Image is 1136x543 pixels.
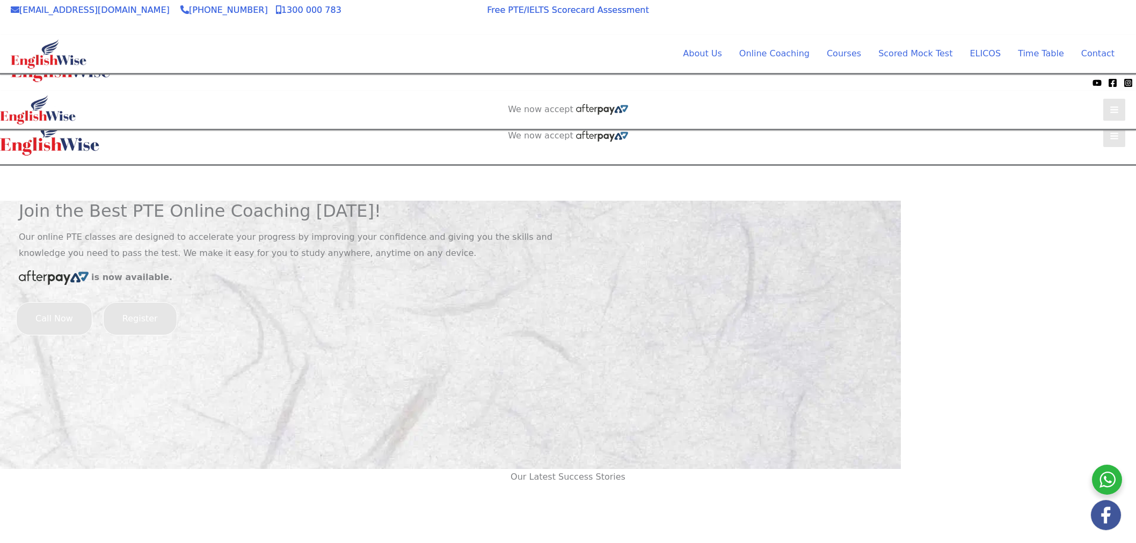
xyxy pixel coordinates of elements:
a: ELICOS [961,41,1009,67]
span: About Us [683,48,722,58]
a: YouTube [1093,78,1102,87]
span: Contact [1081,48,1115,58]
span: Scored Mock Test [878,48,952,58]
button: Call Now [16,302,92,335]
a: AI SCORED PTE SOFTWARE REGISTER FOR FREE SOFTWARE TRIAL [949,9,1115,30]
img: Afterpay-Logo [576,131,628,142]
a: CoursesMenu Toggle [818,41,870,67]
button: Register [103,302,177,335]
aside: Header Widget 1 [474,166,662,201]
img: Afterpay-Logo [19,270,89,285]
span: Courses [827,48,861,58]
span: We now accept [5,77,62,88]
img: Afterpay-Logo [65,80,94,86]
a: Free PTE/IELTS Scorecard Assessment [487,5,649,15]
a: [EMAIL_ADDRESS][DOMAIN_NAME] [11,5,170,15]
img: white-facebook.png [1091,500,1121,530]
a: Call Now [16,313,92,324]
p: Our online PTE classes are designed to accelerate your progress by improving your confidence and ... [19,229,560,261]
a: Facebook [1108,78,1117,87]
nav: Site Navigation: Main Menu [657,41,1115,67]
aside: Header Widget 2 [503,130,633,142]
a: Scored Mock TestMenu Toggle [870,41,961,67]
a: Contact [1073,41,1115,67]
img: Afterpay-Logo [412,14,441,20]
a: Register [103,313,177,324]
a: Instagram [1124,78,1133,87]
span: We now accept [352,12,409,23]
aside: Header Widget 2 [503,104,633,115]
span: Time Table [1018,48,1064,58]
a: [PHONE_NUMBER] [180,5,268,15]
b: is now available. [91,272,172,282]
a: Time TableMenu Toggle [1009,41,1073,67]
span: Online Coaching [739,48,810,58]
span: We now accept [508,130,573,141]
span: ELICOS [970,48,1001,58]
a: About UsMenu Toggle [674,41,730,67]
span: We now accept [508,104,573,115]
p: Our Latest Success Stories [19,469,1117,485]
a: AI SCORED PTE SOFTWARE REGISTER FOR FREE SOFTWARE TRIAL [485,174,651,196]
a: Online CoachingMenu Toggle [731,41,818,67]
h1: Join the Best PTE Online Coaching [DATE]! [19,201,560,221]
img: Afterpay-Logo [576,104,628,115]
a: 1300 000 783 [276,5,341,15]
img: cropped-ew-logo [11,39,86,69]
